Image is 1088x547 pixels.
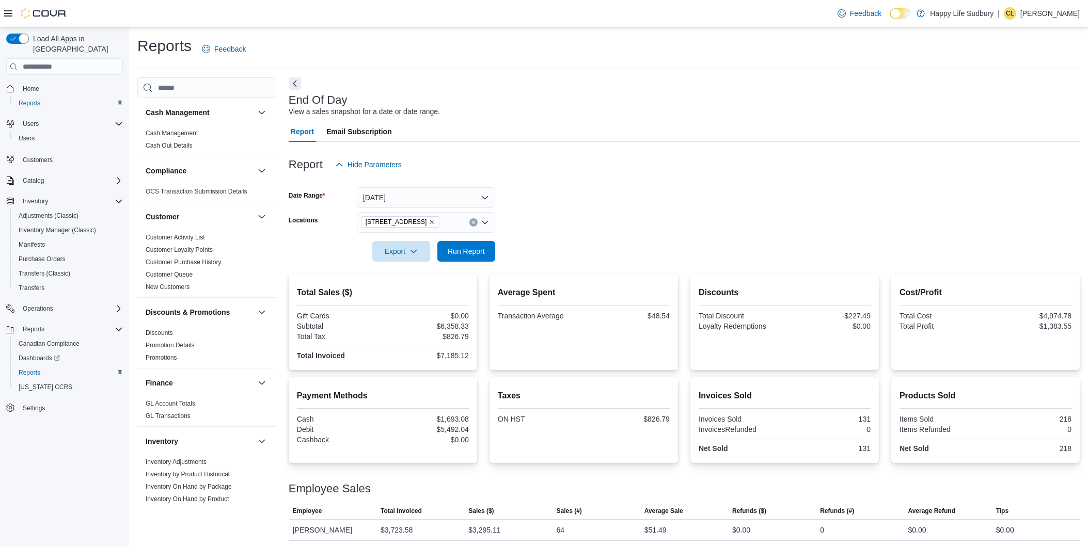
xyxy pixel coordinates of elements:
[14,337,123,350] span: Canadian Compliance
[289,106,440,117] div: View a sales snapshot for a date or date range.
[326,121,392,142] span: Email Subscription
[19,383,72,391] span: [US_STATE] CCRS
[297,312,381,320] div: Gift Cards
[146,141,193,150] span: Cash Out Details
[2,117,127,131] button: Users
[19,118,43,130] button: Users
[348,159,402,170] span: Hide Parameters
[644,507,683,515] span: Average Sale
[146,129,198,137] span: Cash Management
[19,174,123,187] span: Catalog
[19,195,52,207] button: Inventory
[289,191,325,200] label: Date Range
[385,351,469,360] div: $7,185.12
[996,524,1014,536] div: $0.00
[850,8,881,19] span: Feedback
[146,283,190,291] a: New Customers
[10,351,127,365] a: Dashboards
[987,425,1071,433] div: 0
[297,351,345,360] strong: Total Invoiced
[786,444,871,453] div: 131
[987,322,1071,330] div: $1,383.55
[137,231,276,297] div: Customer
[586,415,670,423] div: $826.79
[498,415,582,423] div: ON HST
[786,415,871,423] div: 131
[146,107,210,118] h3: Cash Management
[146,412,191,420] span: GL Transactions
[146,329,173,337] span: Discounts
[19,195,123,207] span: Inventory
[900,390,1071,402] h2: Products Sold
[19,269,70,278] span: Transfers (Classic)
[699,312,783,320] div: Total Discount
[900,286,1071,299] h2: Cost/Profit
[987,415,1071,423] div: 218
[146,354,177,361] a: Promotions
[19,99,40,107] span: Reports
[23,176,44,185] span: Catalog
[498,312,582,320] div: Transaction Average
[146,259,222,266] a: Customer Purchase History
[289,482,371,495] h3: Employee Sales
[385,436,469,444] div: $0.00
[699,415,783,423] div: Invoices Sold
[146,166,254,176] button: Compliance
[289,94,348,106] h3: End Of Day
[644,524,667,536] div: $51.49
[146,353,177,362] span: Promotions
[699,286,871,299] h2: Discounts
[2,400,127,415] button: Settings
[14,352,123,364] span: Dashboards
[146,436,254,446] button: Inventory
[586,312,670,320] div: $48.54
[890,8,911,19] input: Dark Mode
[146,258,222,266] span: Customer Purchase History
[14,97,123,109] span: Reports
[2,152,127,167] button: Customers
[1004,7,1016,20] div: Carrington LeBlanc-Nelson
[19,83,43,95] a: Home
[10,252,127,266] button: Purchase Orders
[289,77,301,90] button: Next
[14,238,123,251] span: Manifests
[14,238,49,251] a: Manifests
[469,218,478,227] button: Clear input
[23,156,53,164] span: Customers
[146,483,232,490] a: Inventory On Hand by Package
[14,210,83,222] a: Adjustments (Classic)
[930,7,994,20] p: Happy Life Sudbury
[146,495,229,503] span: Inventory On Hand by Product
[198,39,250,59] a: Feedback
[146,458,207,466] span: Inventory Adjustments
[429,219,435,225] button: Remove 387 Centre St, Espanola from selection in this group
[256,306,268,318] button: Discounts & Promotions
[14,352,64,364] a: Dashboards
[379,241,424,262] span: Export
[23,120,39,128] span: Users
[699,425,783,433] div: InvoicesRefunded
[14,253,123,265] span: Purchase Orders
[19,154,57,166] a: Customers
[14,253,70,265] a: Purchase Orders
[996,507,1008,515] span: Tips
[289,520,376,540] div: [PERSON_NAME]
[987,444,1071,453] div: 218
[289,158,323,171] h3: Report
[381,507,422,515] span: Total Invoiced
[14,132,123,144] span: Users
[14,282,123,294] span: Transfers
[291,121,314,142] span: Report
[21,8,67,19] img: Cova
[10,281,127,295] button: Transfers
[289,216,318,224] label: Locations
[146,233,205,242] span: Customer Activity List
[385,415,469,423] div: $1,693.08
[146,458,207,465] a: Inventory Adjustments
[556,524,564,536] div: 64
[14,210,123,222] span: Adjustments (Classic)
[699,390,871,402] h2: Invoices Sold
[137,397,276,426] div: Finance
